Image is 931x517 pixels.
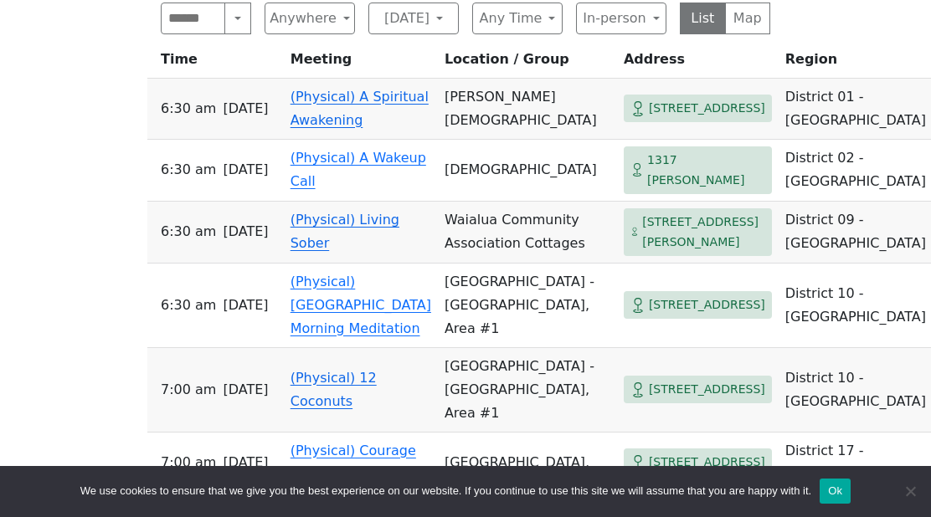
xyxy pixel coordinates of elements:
[438,348,617,433] td: [GEOGRAPHIC_DATA] - [GEOGRAPHIC_DATA], Area #1
[820,479,851,504] button: Ok
[223,158,268,182] span: [DATE]
[438,48,617,79] th: Location / Group
[161,294,216,317] span: 6:30 AM
[617,48,779,79] th: Address
[472,3,563,34] button: Any Time
[265,3,355,34] button: Anywhere
[80,483,811,499] span: We use cookies to ensure that we give you the best experience on our website. If you continue to ...
[649,294,765,315] span: [STREET_ADDRESS]
[284,48,438,79] th: Meeting
[161,158,216,182] span: 6:30 AM
[223,451,268,474] span: [DATE]
[649,379,765,400] span: [STREET_ADDRESS]
[223,220,268,243] span: [DATE]
[576,3,666,34] button: In-person
[368,3,459,34] button: [DATE]
[438,202,617,264] td: Waialua Community Association Cottages
[161,97,216,120] span: 6:30 AM
[161,451,216,474] span: 7:00 AM
[680,3,726,34] button: List
[223,97,268,120] span: [DATE]
[291,212,399,251] a: (Physical) Living Sober
[224,3,251,34] button: Search
[649,98,765,119] span: [STREET_ADDRESS]
[647,150,765,191] span: 1317 [PERSON_NAME]
[223,378,268,402] span: [DATE]
[438,140,617,202] td: [DEMOGRAPHIC_DATA]
[438,433,617,494] td: [GEOGRAPHIC_DATA],
[642,212,765,253] span: [STREET_ADDRESS][PERSON_NAME]
[291,443,416,482] a: (Physical) Courage To Change
[161,220,216,243] span: 6:30 AM
[291,150,426,189] a: (Physical) A Wakeup Call
[438,264,617,348] td: [GEOGRAPHIC_DATA] - [GEOGRAPHIC_DATA], Area #1
[291,89,429,128] a: (Physical) A Spiritual Awakening
[223,294,268,317] span: [DATE]
[291,370,377,409] a: (Physical) 12 Coconuts
[902,483,918,499] span: No
[291,274,431,336] a: (Physical) [GEOGRAPHIC_DATA] Morning Meditation
[438,79,617,140] td: [PERSON_NAME][DEMOGRAPHIC_DATA]
[161,378,216,402] span: 7:00 AM
[161,3,225,34] input: Search
[147,48,284,79] th: Time
[725,3,771,34] button: Map
[649,452,765,473] span: [STREET_ADDRESS]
